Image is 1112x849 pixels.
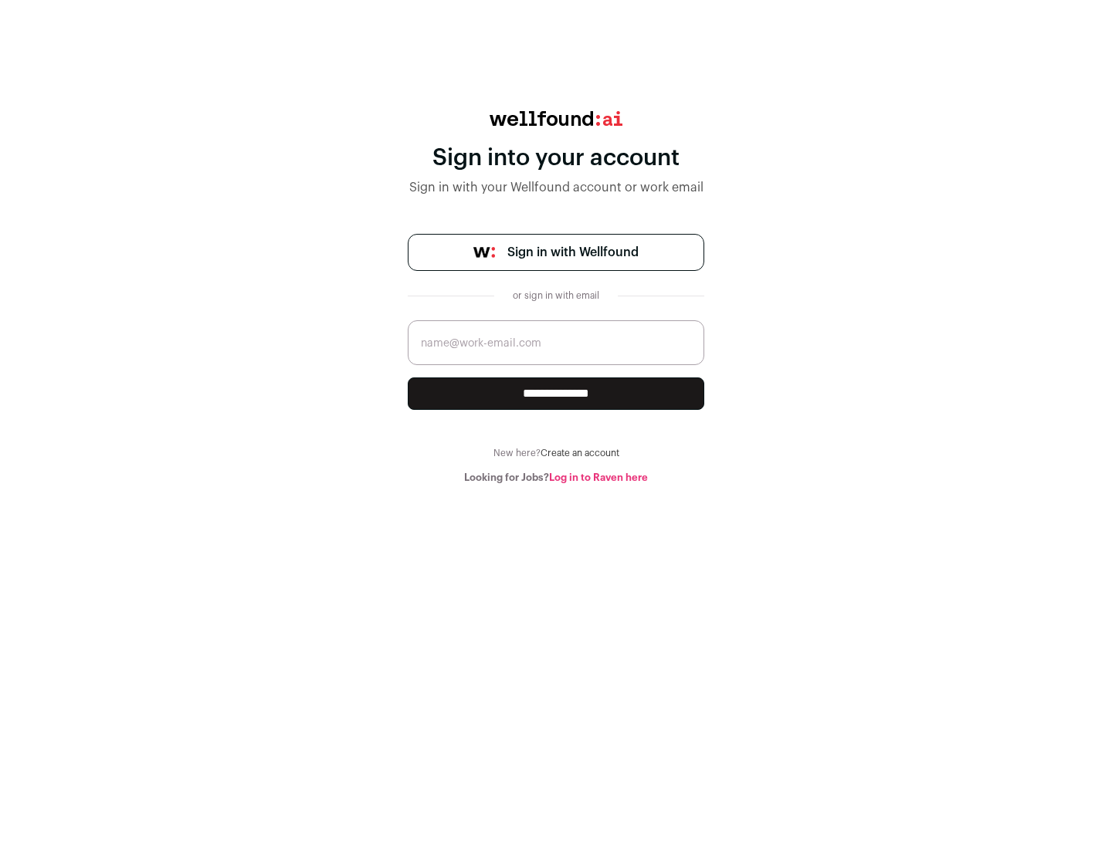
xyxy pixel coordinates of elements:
[507,243,639,262] span: Sign in with Wellfound
[473,247,495,258] img: wellfound-symbol-flush-black-fb3c872781a75f747ccb3a119075da62bfe97bd399995f84a933054e44a575c4.png
[408,320,704,365] input: name@work-email.com
[408,144,704,172] div: Sign into your account
[408,178,704,197] div: Sign in with your Wellfound account or work email
[507,289,605,302] div: or sign in with email
[490,111,622,126] img: wellfound:ai
[408,472,704,484] div: Looking for Jobs?
[541,448,619,458] a: Create an account
[408,447,704,459] div: New here?
[408,234,704,271] a: Sign in with Wellfound
[549,472,648,482] a: Log in to Raven here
